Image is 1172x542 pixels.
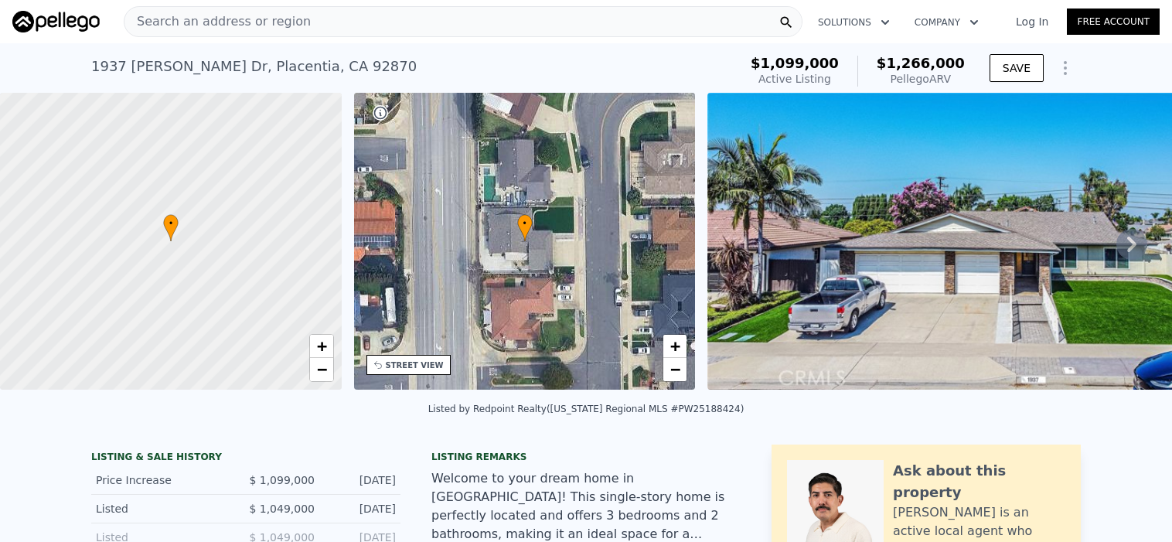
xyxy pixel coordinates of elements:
[12,11,100,32] img: Pellego
[310,335,333,358] a: Zoom in
[316,360,326,379] span: −
[758,73,831,85] span: Active Listing
[91,56,417,77] div: 1937 [PERSON_NAME] Dr , Placentia , CA 92870
[431,451,741,463] div: Listing remarks
[96,472,233,488] div: Price Increase
[124,12,311,31] span: Search an address or region
[163,216,179,230] span: •
[997,14,1067,29] a: Log In
[327,501,396,516] div: [DATE]
[670,336,680,356] span: +
[327,472,396,488] div: [DATE]
[386,360,444,371] div: STREET VIEW
[806,9,902,36] button: Solutions
[517,214,533,241] div: •
[428,404,744,414] div: Listed by Redpoint Realty ([US_STATE] Regional MLS #PW25188424)
[1050,53,1081,84] button: Show Options
[249,503,315,515] span: $ 1,049,000
[751,55,839,71] span: $1,099,000
[670,360,680,379] span: −
[893,460,1065,503] div: Ask about this property
[877,71,965,87] div: Pellego ARV
[990,54,1044,82] button: SAVE
[249,474,315,486] span: $ 1,099,000
[877,55,965,71] span: $1,266,000
[96,501,233,516] div: Listed
[902,9,991,36] button: Company
[517,216,533,230] span: •
[91,451,400,466] div: LISTING & SALE HISTORY
[1067,9,1160,35] a: Free Account
[316,336,326,356] span: +
[163,214,179,241] div: •
[310,358,333,381] a: Zoom out
[663,335,687,358] a: Zoom in
[663,358,687,381] a: Zoom out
